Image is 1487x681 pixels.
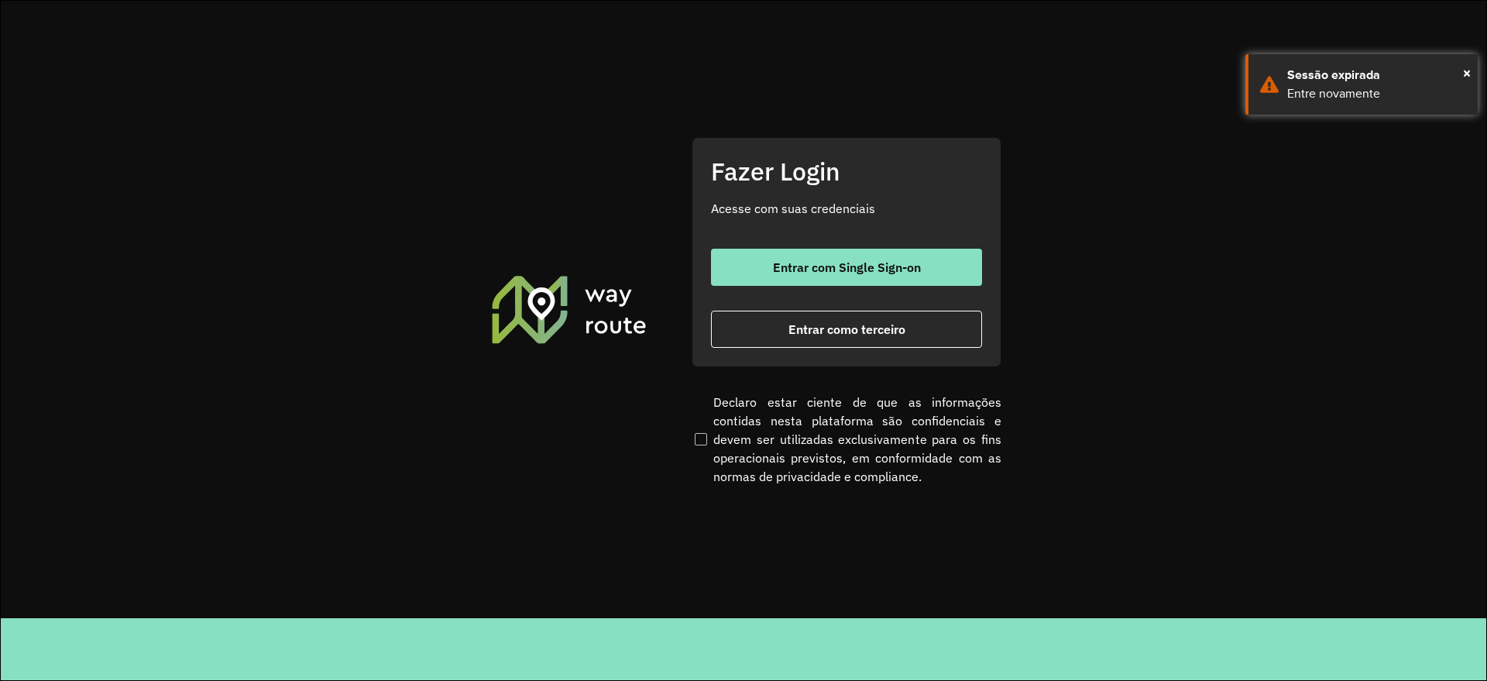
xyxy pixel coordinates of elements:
p: Acesse com suas credenciais [711,199,982,218]
span: × [1463,61,1471,84]
div: Sessão expirada [1287,66,1466,84]
div: Entre novamente [1287,84,1466,103]
h2: Fazer Login [711,156,982,186]
button: button [711,249,982,286]
img: Roteirizador AmbevTech [489,273,649,345]
span: Entrar como terceiro [788,323,905,335]
span: Entrar com Single Sign-on [773,261,921,273]
button: button [711,311,982,348]
label: Declaro estar ciente de que as informações contidas nesta plataforma são confidenciais e devem se... [692,393,1001,486]
button: Close [1463,61,1471,84]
